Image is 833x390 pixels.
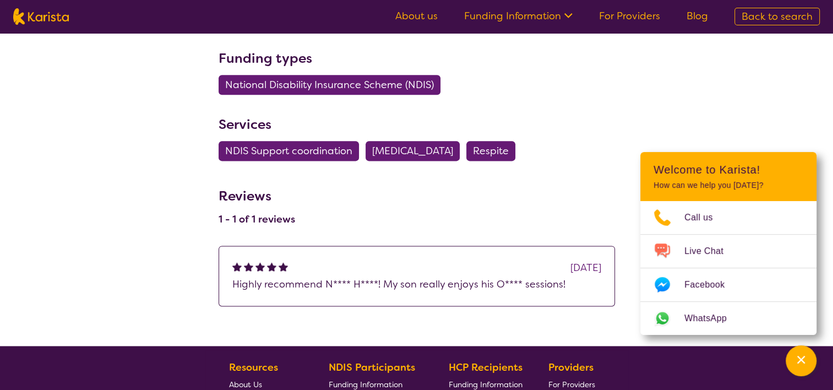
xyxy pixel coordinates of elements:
b: HCP Recipients [449,361,522,374]
a: National Disability Insurance Scheme (NDIS) [219,78,447,91]
a: For Providers [599,9,660,23]
span: National Disability Insurance Scheme (NDIS) [225,75,434,95]
span: Live Chat [684,243,737,259]
img: fullstar [279,262,288,271]
img: Karista logo [13,8,69,25]
span: NDIS Support coordination [225,141,352,161]
span: About Us [229,380,262,389]
a: [MEDICAL_DATA] [366,144,466,158]
h4: 1 - 1 of 1 reviews [219,213,295,226]
h3: Services [219,115,615,134]
span: [MEDICAL_DATA] [372,141,453,161]
span: Funding Information [449,380,522,389]
div: [DATE] [570,259,601,276]
img: fullstar [255,262,265,271]
span: Facebook [684,277,738,293]
img: fullstar [267,262,276,271]
h3: Reviews [219,181,295,206]
b: Resources [229,361,278,374]
span: WhatsApp [684,310,740,327]
h2: Welcome to Karista! [654,163,803,176]
a: Respite [466,144,522,158]
span: Back to search [742,10,813,23]
span: Call us [684,209,726,226]
a: Web link opens in a new tab. [640,302,816,335]
a: NDIS Support coordination [219,144,366,158]
a: About us [395,9,438,23]
span: Funding Information [329,380,402,389]
h3: Funding types [219,48,615,68]
img: fullstar [244,262,253,271]
a: Back to search [734,8,820,25]
b: Providers [548,361,594,374]
img: fullstar [232,262,242,271]
a: Funding Information [464,9,573,23]
ul: Choose channel [640,201,816,335]
span: For Providers [548,380,595,389]
div: Channel Menu [640,152,816,335]
b: NDIS Participants [329,361,415,374]
p: How can we help you [DATE]? [654,181,803,190]
a: Blog [687,9,708,23]
span: Respite [473,141,509,161]
p: Highly recommend N**** H****! My son really enjoys his O**** sessions! [232,276,601,292]
button: Channel Menu [786,345,816,376]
